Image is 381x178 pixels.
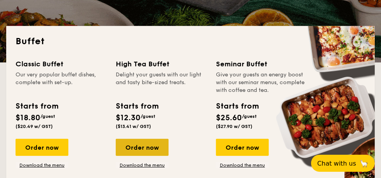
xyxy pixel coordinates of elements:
a: Download the menu [16,162,68,168]
div: Order now [116,139,169,156]
div: Starts from [116,100,158,112]
span: Chat with us [317,160,356,167]
a: Download the menu [216,162,269,168]
span: /guest [141,114,155,119]
span: ($20.49 w/ GST) [16,124,53,129]
span: $12.30 [116,113,141,123]
div: Seminar Buffet [216,59,307,69]
div: Starts from [16,100,58,112]
a: Download the menu [116,162,169,168]
span: ($13.41 w/ GST) [116,124,151,129]
span: $25.60 [216,113,242,123]
button: Chat with us🦙 [311,155,375,172]
span: $18.80 [16,113,40,123]
span: ($27.90 w/ GST) [216,124,252,129]
div: Starts from [216,100,258,112]
h2: Buffet [16,35,365,48]
div: Order now [216,139,269,156]
div: High Tea Buffet [116,59,207,69]
div: Give your guests an energy boost with our seminar menus, complete with coffee and tea. [216,71,307,94]
span: 🦙 [359,159,369,168]
span: /guest [242,114,257,119]
div: Order now [16,139,68,156]
span: /guest [40,114,55,119]
div: Classic Buffet [16,59,106,69]
div: Delight your guests with our light and tasty bite-sized treats. [116,71,207,94]
div: Our very popular buffet dishes, complete with set-up. [16,71,106,94]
